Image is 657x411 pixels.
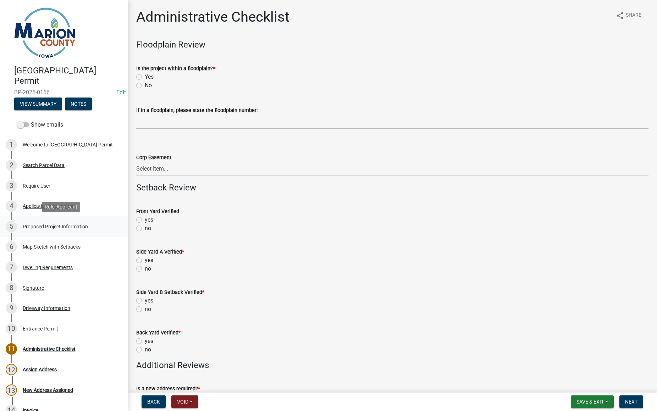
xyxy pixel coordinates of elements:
[136,250,184,255] label: Side Yard A Verified
[14,98,62,110] button: View Summary
[116,89,126,96] a: Edit
[6,139,17,150] div: 1
[23,367,57,372] div: Assign Address
[23,244,81,249] div: Map Sketch with Setbacks
[42,202,80,212] div: Role: Applicant
[65,101,92,107] wm-modal-confirm: Notes
[145,345,151,354] label: no
[145,296,153,305] label: yes
[6,200,17,212] div: 4
[571,395,614,408] button: Save & Exit
[6,343,17,355] div: 11
[142,395,166,408] button: Back
[136,360,648,371] h4: Additional Reviews
[136,155,171,160] label: Corp Easement
[14,101,62,107] wm-modal-confirm: Summary
[23,163,65,168] div: Search Parcel Data
[136,40,648,50] h4: Floodplain Review
[14,89,114,96] span: BP-2025-0166
[576,399,604,405] span: Save & Exit
[147,399,160,405] span: Back
[6,323,17,334] div: 10
[177,399,188,405] span: Void
[23,224,88,229] div: Proposed Project Information
[6,262,17,273] div: 7
[6,160,17,171] div: 2
[136,9,289,26] h1: Administrative Checklist
[626,11,641,20] span: Share
[145,81,152,90] label: No
[136,108,258,113] label: If in a floodplain, please state the floodplain number:
[23,306,70,311] div: Driveway Information
[145,216,153,224] label: yes
[145,337,153,345] label: yes
[616,11,624,20] i: share
[136,66,215,71] label: Is the project within a floodplain?
[136,209,179,214] label: Front Yard Verified
[23,388,73,393] div: New Address Assigned
[23,142,113,147] div: Welcome to [GEOGRAPHIC_DATA] Permit
[6,221,17,232] div: 5
[6,241,17,252] div: 6
[14,66,122,86] h4: [GEOGRAPHIC_DATA] Permit
[136,387,200,391] label: Is a new address required?
[14,7,76,58] img: Marion County, Iowa
[23,326,58,331] div: Entrance Permit
[6,302,17,314] div: 9
[136,331,181,335] label: Back Yard Verified
[23,285,44,290] div: Signature
[116,89,126,96] wm-modal-confirm: Edit Application Number
[17,121,63,129] label: Show emails
[65,98,92,110] button: Notes
[625,399,637,405] span: Next
[145,224,151,233] label: no
[610,9,647,22] button: shareShare
[23,183,50,188] div: Require User
[23,265,73,270] div: Dwelling Requirements
[619,395,643,408] button: Next
[171,395,198,408] button: Void
[145,256,153,265] label: yes
[6,384,17,396] div: 13
[136,183,648,193] h4: Setback Review
[6,282,17,294] div: 8
[6,180,17,191] div: 3
[145,305,151,313] label: no
[145,265,151,273] label: no
[23,204,75,209] div: Application Information
[136,290,204,295] label: Side Yard B Setback Verified
[145,73,154,81] label: Yes
[23,346,76,351] div: Administrative Checklist
[6,364,17,375] div: 12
